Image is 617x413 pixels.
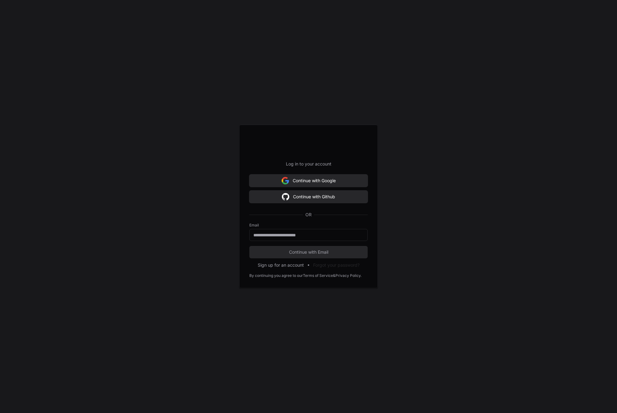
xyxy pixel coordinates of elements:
[258,262,304,268] button: Sign up for an account
[313,262,360,268] button: Forgot your password?
[249,273,303,278] div: By continuing you agree to our
[249,249,368,255] span: Continue with Email
[303,273,333,278] a: Terms of Service
[249,191,368,203] button: Continue with Github
[303,212,314,218] span: OR
[249,246,368,258] button: Continue with Email
[282,191,289,203] img: Sign in with google
[333,273,335,278] div: &
[249,161,368,167] p: Log in to your account
[282,174,289,187] img: Sign in with google
[249,174,368,187] button: Continue with Google
[335,273,361,278] a: Privacy Policy.
[249,223,368,228] label: Email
